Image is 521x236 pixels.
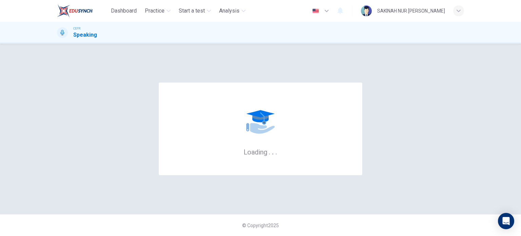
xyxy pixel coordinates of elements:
span: Analysis [219,7,239,15]
img: EduSynch logo [57,4,93,18]
h6: . [275,146,277,157]
span: Start a test [179,7,205,15]
button: Start a test [176,5,214,17]
h1: Speaking [73,31,97,39]
button: Dashboard [108,5,139,17]
span: © Copyright 2025 [242,223,279,228]
a: EduSynch logo [57,4,108,18]
span: Practice [145,7,165,15]
button: Practice [142,5,173,17]
div: SAKINAH NUR [PERSON_NAME] [377,7,445,15]
img: Profile picture [361,5,372,16]
img: en [311,8,320,14]
div: Open Intercom Messenger [498,213,514,229]
button: Analysis [216,5,248,17]
span: Dashboard [111,7,137,15]
h6: . [272,146,274,157]
h6: . [268,146,271,157]
h6: Loading [244,147,277,156]
span: CEFR [73,26,80,31]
